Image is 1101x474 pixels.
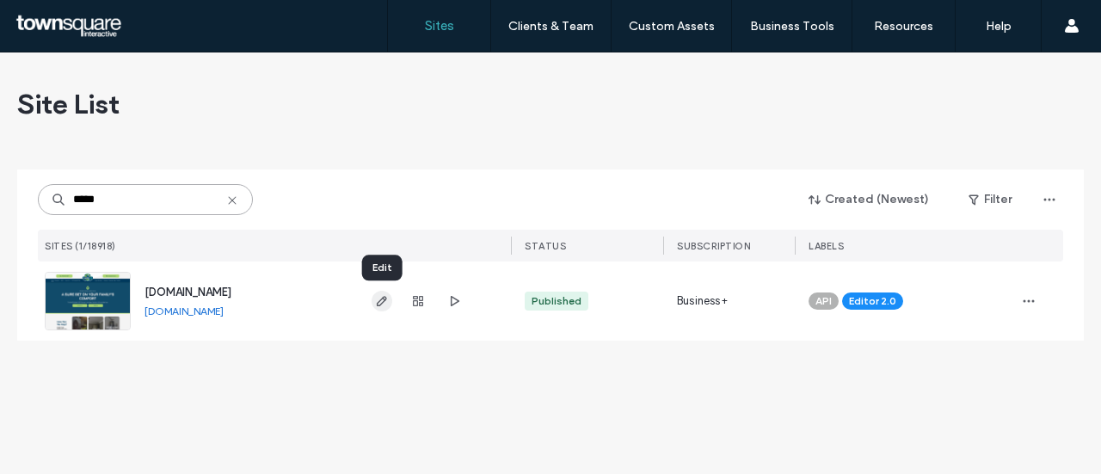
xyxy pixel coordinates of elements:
[849,293,896,309] span: Editor 2.0
[525,240,566,252] span: STATUS
[45,240,116,252] span: SITES (1/18918)
[677,240,750,252] span: SUBSCRIPTION
[39,12,74,28] span: Help
[809,240,844,252] span: LABELS
[677,292,728,310] span: Business+
[17,87,120,121] span: Site List
[362,255,403,280] div: Edit
[750,19,834,34] label: Business Tools
[815,293,832,309] span: API
[629,19,715,34] label: Custom Assets
[145,286,231,299] a: [DOMAIN_NAME]
[508,19,594,34] label: Clients & Team
[951,186,1029,213] button: Filter
[145,305,224,317] a: [DOMAIN_NAME]
[986,19,1012,34] label: Help
[794,186,944,213] button: Created (Newest)
[425,18,454,34] label: Sites
[874,19,933,34] label: Resources
[532,293,581,309] div: Published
